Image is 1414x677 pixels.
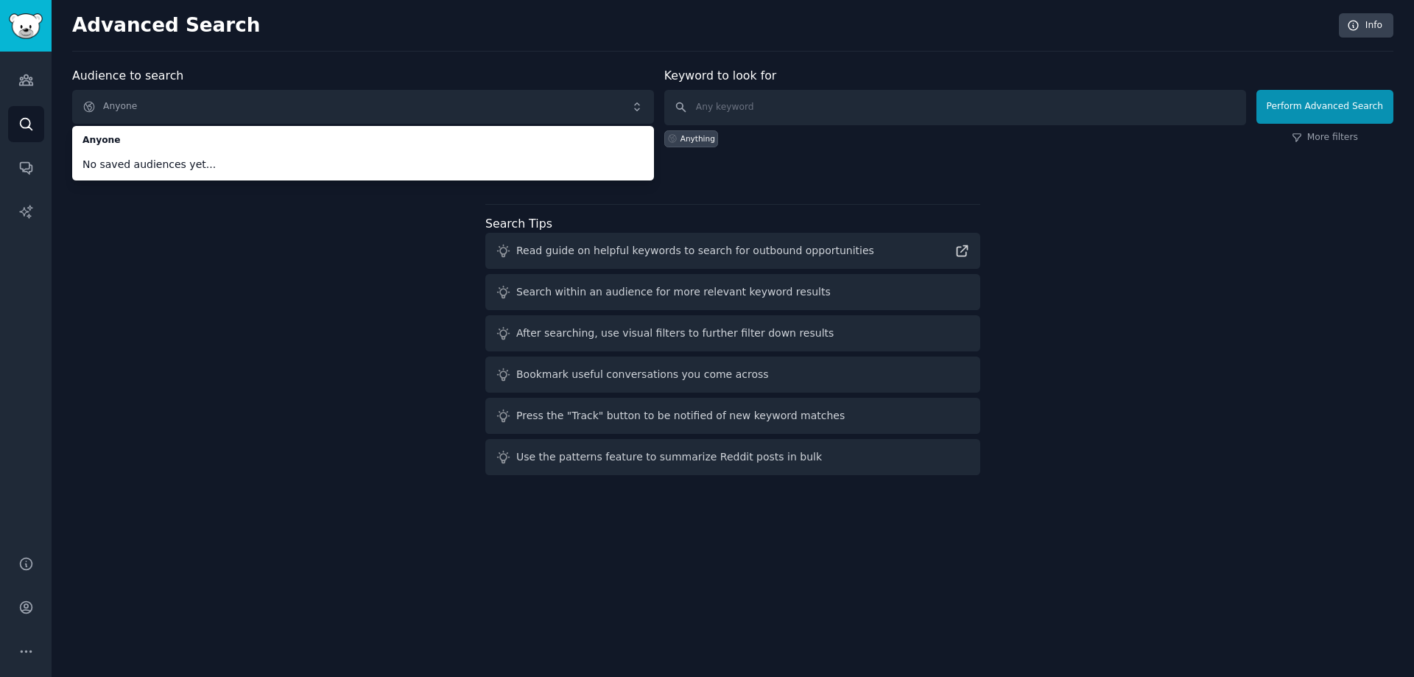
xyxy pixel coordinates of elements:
span: No saved audiences yet... [82,157,644,172]
button: Perform Advanced Search [1256,90,1393,124]
input: Any keyword [664,90,1246,125]
div: Use the patterns feature to summarize Reddit posts in bulk [516,449,822,465]
span: Anyone [82,134,644,147]
div: Read guide on helpful keywords to search for outbound opportunities [516,243,874,259]
div: Anything [680,133,715,144]
button: Anyone [72,90,654,124]
img: GummySearch logo [9,13,43,39]
a: More filters [1292,131,1358,144]
ul: Anyone [72,126,654,180]
a: Info [1339,13,1393,38]
div: Search within an audience for more relevant keyword results [516,284,831,300]
div: After searching, use visual filters to further filter down results [516,326,834,341]
label: Search Tips [485,217,552,231]
label: Keyword to look for [664,69,777,83]
div: Press the "Track" button to be notified of new keyword matches [516,408,845,424]
label: Audience to search [72,69,183,83]
h2: Advanced Search [72,14,1331,38]
div: Bookmark useful conversations you come across [516,367,769,382]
